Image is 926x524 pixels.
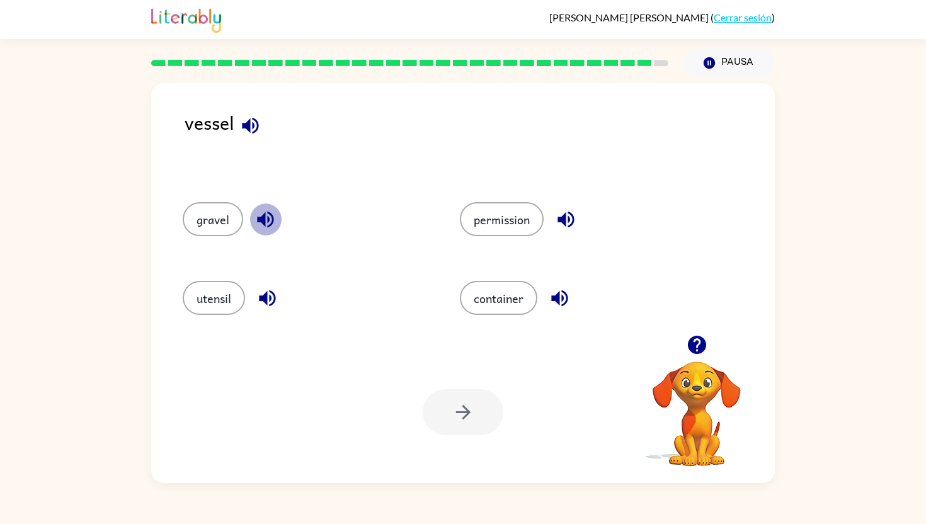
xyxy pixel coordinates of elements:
button: gravel [183,202,243,236]
img: Literably [151,5,221,33]
div: ( ) [549,11,775,23]
div: vessel [185,108,775,177]
button: container [460,281,537,315]
button: utensil [183,281,245,315]
a: Cerrar sesión [714,11,772,23]
button: Pausa [683,48,775,77]
button: permission [460,202,544,236]
video: Tu navegador debe admitir la reproducción de archivos .mp4 para usar Literably. Intenta usar otro... [634,342,760,468]
span: [PERSON_NAME] [PERSON_NAME] [549,11,711,23]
